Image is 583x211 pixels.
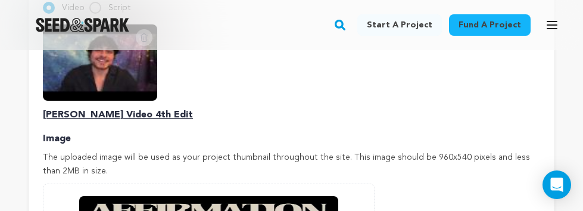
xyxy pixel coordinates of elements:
[43,151,540,179] p: The uploaded image will be used as your project thumbnail throughout the site. This image should ...
[43,132,540,146] p: Image
[449,14,531,36] a: Fund a project
[543,170,571,199] div: Open Intercom Messenger
[36,18,129,32] a: Seed&Spark Homepage
[357,14,442,36] a: Start a project
[36,18,129,32] img: Seed&Spark Logo Dark Mode
[43,108,540,122] p: [PERSON_NAME] Video 4th Edit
